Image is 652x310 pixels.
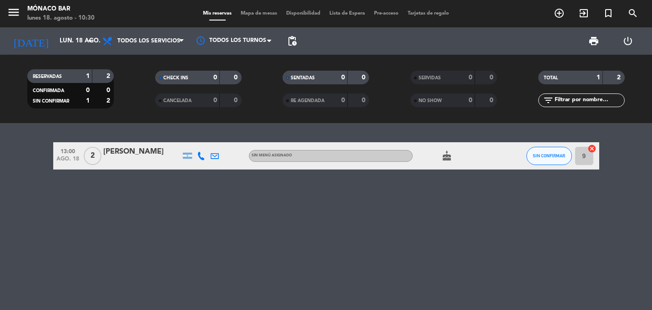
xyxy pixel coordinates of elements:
[611,27,645,55] div: LOG OUT
[578,8,589,19] i: exit_to_app
[252,154,292,157] span: Sin menú asignado
[56,145,79,156] span: 13:00
[341,74,345,81] strong: 0
[103,146,181,158] div: [PERSON_NAME]
[419,76,441,80] span: SERVIDAS
[526,147,572,165] button: SIN CONFIRMAR
[627,8,638,19] i: search
[213,97,217,103] strong: 0
[84,147,101,165] span: 2
[56,156,79,166] span: ago. 18
[403,11,454,16] span: Tarjetas de regalo
[554,8,565,19] i: add_circle_outline
[236,11,282,16] span: Mapa de mesas
[85,36,96,46] i: arrow_drop_down
[7,31,55,51] i: [DATE]
[617,74,622,81] strong: 2
[362,97,367,103] strong: 0
[596,74,600,81] strong: 1
[163,76,188,80] span: CHECK INS
[234,74,239,81] strong: 0
[544,76,558,80] span: TOTAL
[106,73,112,79] strong: 2
[441,150,452,161] i: cake
[588,36,599,46] span: print
[86,87,90,93] strong: 0
[325,11,369,16] span: Lista de Espera
[33,74,62,79] span: RESERVADAS
[369,11,403,16] span: Pre-acceso
[622,36,633,46] i: power_settings_new
[27,5,95,14] div: Mónaco Bar
[7,5,20,19] i: menu
[362,74,367,81] strong: 0
[554,95,624,105] input: Filtrar por nombre...
[33,88,64,93] span: CONFIRMADA
[163,98,192,103] span: CANCELADA
[106,87,112,93] strong: 0
[490,74,495,81] strong: 0
[543,95,554,106] i: filter_list
[27,14,95,23] div: lunes 18. agosto - 10:30
[33,99,69,103] span: SIN CONFIRMAR
[287,36,298,46] span: pending_actions
[117,38,180,44] span: Todos los servicios
[587,144,596,153] i: cancel
[234,97,239,103] strong: 0
[198,11,236,16] span: Mis reservas
[490,97,495,103] strong: 0
[213,74,217,81] strong: 0
[469,97,472,103] strong: 0
[291,98,324,103] span: RE AGENDADA
[7,5,20,22] button: menu
[469,74,472,81] strong: 0
[291,76,315,80] span: SENTADAS
[86,73,90,79] strong: 1
[603,8,614,19] i: turned_in_not
[341,97,345,103] strong: 0
[106,98,112,104] strong: 2
[533,153,565,158] span: SIN CONFIRMAR
[282,11,325,16] span: Disponibilidad
[86,98,90,104] strong: 1
[419,98,442,103] span: NO SHOW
